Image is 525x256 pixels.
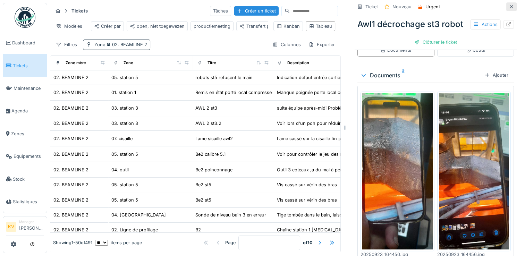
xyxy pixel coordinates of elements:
div: Clôturer le ticket [412,37,460,47]
div: Documents [380,47,411,53]
div: productiemeeting [194,23,230,29]
div: Voir pour contrôler le jeu des roulements linéa... [277,151,379,157]
div: Be2 st5 [195,197,211,203]
div: 02. Ligne de profilage [111,227,158,233]
div: Lame cassé sur la cisaille fin profilleuse à ca... [277,135,375,142]
div: 02. BEAMLINE 2 [53,89,88,96]
div: Zone [124,60,133,66]
li: KV [6,222,16,232]
div: Ajouter [482,70,511,80]
div: 07. cisaille [111,135,133,142]
div: Créer par [94,23,121,29]
a: KV Manager[PERSON_NAME] [6,219,44,236]
div: Coûts [466,47,485,53]
div: 02. BEAMLINE 2 [53,120,88,127]
div: Créer un ticket [234,6,279,16]
div: 05. station 5 [111,74,138,81]
div: 03. station 3 [111,105,138,111]
div: Be2 poinconnage [195,167,232,173]
div: 04. outil [111,167,129,173]
div: 02. BEAMLINE 2 [53,105,88,111]
div: Chaîne station 1 [MEDICAL_DATA] [277,227,348,233]
div: 02. BEAMLINE 2 [53,181,88,188]
div: Nouveau [392,3,412,10]
img: bj5a37awcwrdkkva3heewkq1afu7 [439,93,509,249]
span: Maintenance [14,85,44,92]
div: items per page [95,240,142,246]
div: Modèles [53,21,85,31]
div: Manque poignée porte local compresseur [277,89,365,96]
div: Actions [470,19,501,29]
span: Statistiques [13,198,44,205]
div: Filtres [53,40,80,50]
div: Ticket [365,3,378,10]
div: Remis en état porté local compresseur eau Demi [195,89,297,96]
div: Vis cassé sur vérin des bras [277,197,337,203]
span: Tickets [13,62,44,69]
div: 01. station 1 [111,89,136,96]
div: B2 [195,227,201,233]
div: 04. [GEOGRAPHIC_DATA] [111,212,166,218]
div: 05. station 5 [111,151,138,157]
a: Agenda [3,100,47,122]
span: Dashboard [12,40,44,46]
div: Vis cassé sur vérin des bras [277,181,337,188]
div: Zone [94,41,147,48]
a: Stock [3,168,47,190]
img: uufjnffr5xy02mdt5jwf62bju9td [362,93,433,249]
div: 02. BEAMLINE 2 [53,151,88,157]
div: 02. BEAMLINE 2 [53,212,88,218]
a: Statistiques [3,190,47,213]
div: Urgent [425,3,440,10]
div: 02. BEAMLINE 2 [53,227,88,233]
div: Tableau [309,23,332,29]
div: AWL 2 st3 [195,105,217,111]
div: Lame sicaille awl2 [195,135,233,142]
div: Description [287,60,309,66]
div: 02. BEAMLINE 2 [53,74,88,81]
a: Équipements [3,145,47,168]
div: Showing 1 - 50 of 491 [53,240,92,246]
span: 02. BEAMLINE 2 [105,42,147,47]
div: Documents [360,71,482,79]
div: 03. station 3 [111,120,138,127]
div: Kanban [277,23,300,29]
div: open, niet toegewezen [130,23,185,29]
sup: 2 [402,71,405,79]
span: Zones [11,130,44,137]
div: Be2 calibre 5.1 [195,151,226,157]
div: 05. station 5 [111,181,138,188]
div: robots st5 refusent le main [195,74,253,81]
div: suite équipe après-midi Problème avec le calibr... [277,105,380,111]
a: Tickets [3,54,47,77]
div: 02. BEAMLINE 2 [53,197,88,203]
span: Équipements [14,153,44,160]
div: Sonde de niveau bain 3 en erreur [195,212,266,218]
img: Badge_color-CXgf-gQk.svg [15,7,35,28]
strong: of 10 [303,240,313,246]
div: Transfert poste [239,23,279,29]
div: Be2 st5 [195,181,211,188]
div: Titre [208,60,216,66]
div: Tâches [210,6,231,16]
div: Exporter [305,40,338,50]
div: Indication défaut entrée sorties.... Coupé le t... [277,74,375,81]
div: 02. BEAMLINE 2 [53,135,88,142]
div: 05. station 5 [111,197,138,203]
div: Zone mère [66,60,86,66]
strong: Tickets [69,8,91,14]
div: AWL 2 st3.2 [195,120,221,127]
li: [PERSON_NAME] [19,219,44,234]
div: Manager [19,219,44,224]
span: Stock [13,176,44,182]
span: Agenda [11,108,44,114]
a: Dashboard [3,32,47,54]
a: Maintenance [3,77,47,100]
div: Voir lors d'un poh pour réduire le multi câble ... [277,120,378,127]
div: Awl1 décrochage st3 robot [355,15,517,33]
div: Outil 3 coteaux ,a du mal à perforer [277,167,352,173]
a: Zones [3,122,47,145]
div: Page [225,240,236,246]
div: 02. BEAMLINE 2 [53,167,88,173]
div: Tige tombée dans le bain, laissé la sonde dans ... [277,212,381,218]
